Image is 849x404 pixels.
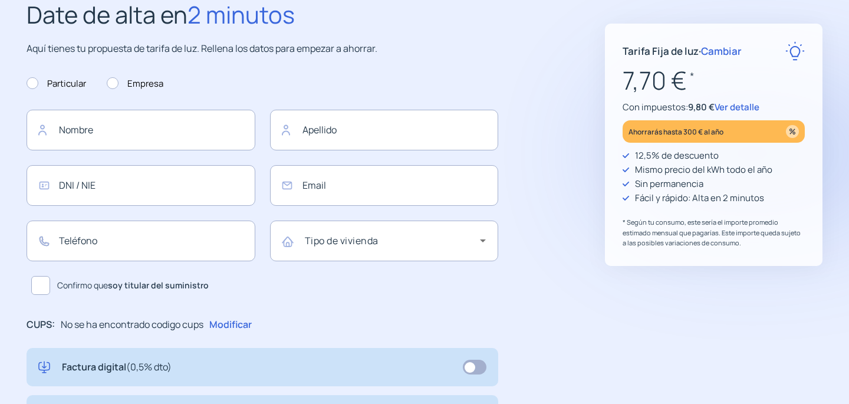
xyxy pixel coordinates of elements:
p: * Según tu consumo, este sería el importe promedio estimado mensual que pagarías. Este importe qu... [623,217,805,248]
p: Factura digital [62,360,172,375]
p: Mismo precio del kWh todo el año [635,163,772,177]
p: Aquí tienes tu propuesta de tarifa de luz. Rellena los datos para empezar a ahorrar. [27,41,498,57]
mat-label: Tipo de vivienda [305,234,379,247]
p: Fácil y rápido: Alta en 2 minutos [635,191,764,205]
p: Modificar [209,317,252,333]
p: Ahorrarás hasta 300 € al año [628,125,723,139]
span: (0,5% dto) [126,360,172,373]
b: soy titular del suministro [108,280,209,291]
img: digital-invoice.svg [38,360,50,375]
label: Particular [27,77,86,91]
p: Tarifa Fija de luz · [623,43,742,59]
img: rate-E.svg [785,41,805,61]
span: Cambiar [701,44,742,58]
p: Con impuestos: [623,100,805,114]
p: 12,5% de descuento [635,149,719,163]
span: Confirmo que [57,279,209,292]
p: Sin permanencia [635,177,703,191]
img: percentage_icon.svg [786,125,799,138]
p: 7,70 € [623,61,805,100]
p: No se ha encontrado codigo cups [61,317,203,333]
span: 9,80 € [688,101,715,113]
p: CUPS: [27,317,55,333]
span: Ver detalle [715,101,759,113]
label: Empresa [107,77,163,91]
